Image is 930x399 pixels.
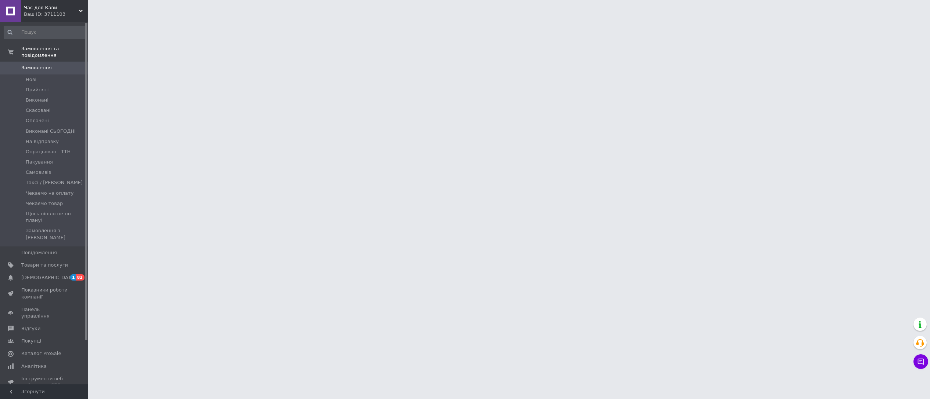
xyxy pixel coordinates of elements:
[21,376,68,389] span: Інструменти веб-майстра та SEO
[21,338,41,344] span: Покупці
[26,128,76,135] span: Виконані СЬОГОДНІ
[26,159,53,165] span: Пакування
[21,45,88,59] span: Замовлення та повідомлення
[21,274,76,281] span: [DEMOGRAPHIC_DATA]
[26,76,36,83] span: Нові
[26,107,51,114] span: Скасовані
[26,211,86,224] span: Щось пішло не по плану!
[913,354,928,369] button: Чат з покупцем
[21,350,61,357] span: Каталог ProSale
[26,87,48,93] span: Прийняті
[70,274,76,281] span: 1
[26,169,51,176] span: Самовивіз
[26,227,86,241] span: Замовлення з [PERSON_NAME]
[24,11,88,18] div: Ваш ID: 3711103
[26,97,48,103] span: Виконані
[21,363,47,370] span: Аналітика
[21,325,40,332] span: Відгуки
[21,262,68,268] span: Товари та послуги
[76,274,84,281] span: 82
[21,249,57,256] span: Повідомлення
[26,138,59,145] span: На відправку
[26,117,49,124] span: Оплачені
[26,149,71,155] span: Опрацьован - ТТН
[26,200,63,207] span: Чекаємо товар
[26,179,83,186] span: Таксі / [PERSON_NAME]
[4,26,86,39] input: Пошук
[21,287,68,300] span: Показники роботи компанії
[24,4,79,11] span: Час для Кави
[26,190,73,197] span: Чекаємо на оплату
[21,65,52,71] span: Замовлення
[21,306,68,319] span: Панель управління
